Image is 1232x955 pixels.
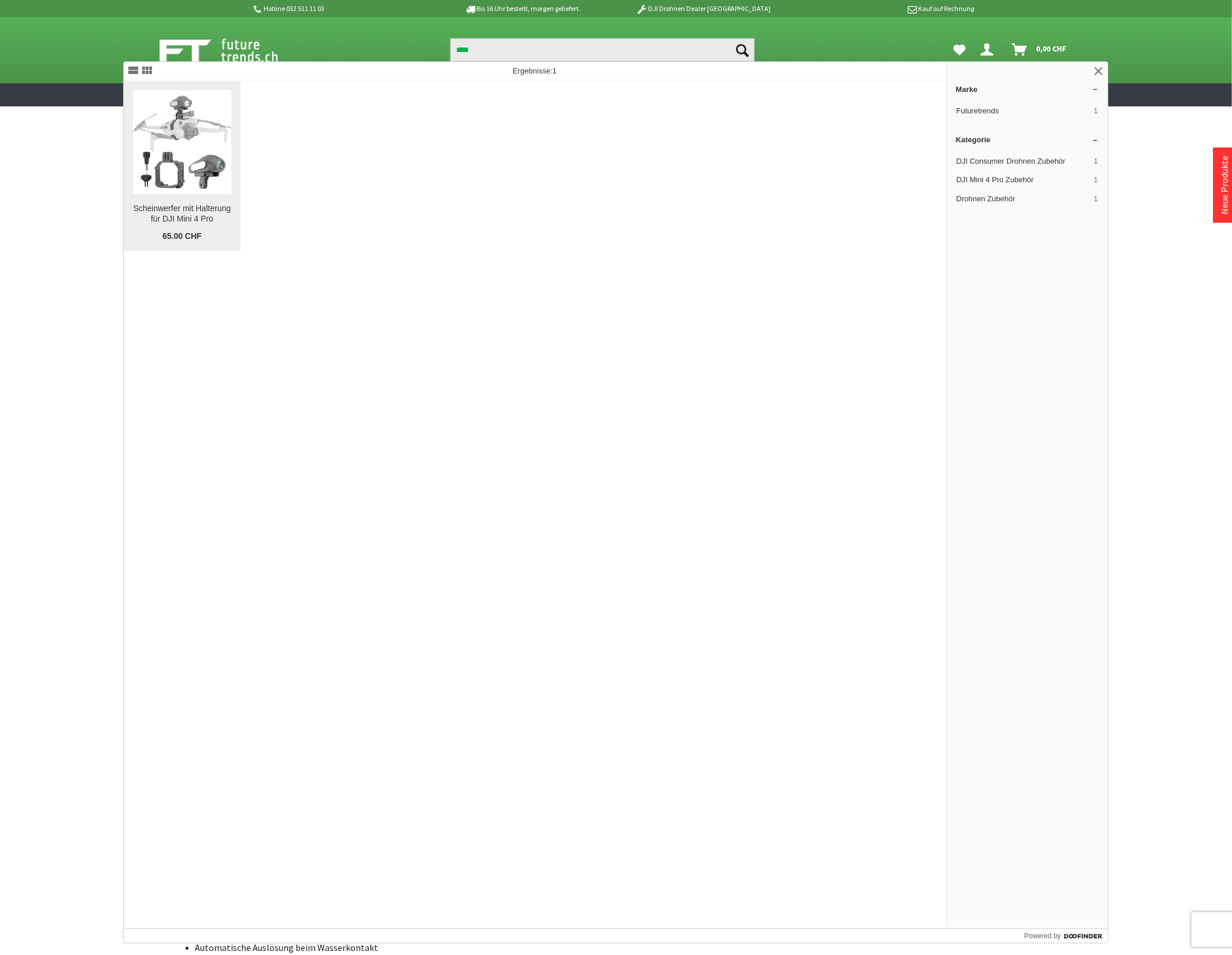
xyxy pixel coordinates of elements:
img: Scheinwerfer mit Halterung für DJI Mini 4 Pro [133,95,232,189]
span: 1 [1094,156,1098,167]
span: Futuretrends [956,106,1089,116]
img: Shop Futuretrends - zur Startseite wechseln [160,36,304,65]
span: 0,00 CHF [1037,39,1067,58]
a: Neue Produkte [1219,156,1230,215]
div: Scheinwerfer mit Halterung für DJI Mini 4 Pro [133,204,232,224]
span: 1 [1094,106,1098,116]
span: DJI Consumer Drohnen Zubehör [956,156,1089,167]
a: Marke [946,80,1108,98]
span: DJI Mini 4 Pro Zubehör [956,175,1089,185]
span: Ergebnisse: [513,67,557,75]
a: Hi, Serdar - Dein Konto [976,38,1003,61]
p: Hotline 032 511 11 03 [252,2,432,16]
span: 1 [553,67,557,75]
span: Drohnen Zubehör [956,194,1089,204]
a: Meine Favoriten [948,38,972,61]
a: Warenkorb [1008,38,1073,61]
button: Suchen [730,38,754,61]
li: Automatische Auslösung beim Wasserkontakt [195,942,676,953]
span: 65.00 CHF [162,231,202,242]
a: Kategorie [946,131,1108,149]
p: Kauf auf Rechnung [794,2,974,16]
span: 1 [1094,175,1098,185]
a: Scheinwerfer mit Halterung für DJI Mini 4 Pro Scheinwerfer mit Halterung für DJI Mini 4 Pro 65.00... [124,81,241,251]
span: Powered by [1024,931,1061,941]
a: Powered by [1024,929,1108,943]
span: 1 [1094,194,1098,204]
p: Bis 16 Uhr bestellt, morgen geliefert. [432,2,613,16]
input: Produkt, Marke, Kategorie, EAN, Artikelnummer… [450,38,754,61]
p: DJI Drohnen Dealer [GEOGRAPHIC_DATA] [613,2,793,16]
